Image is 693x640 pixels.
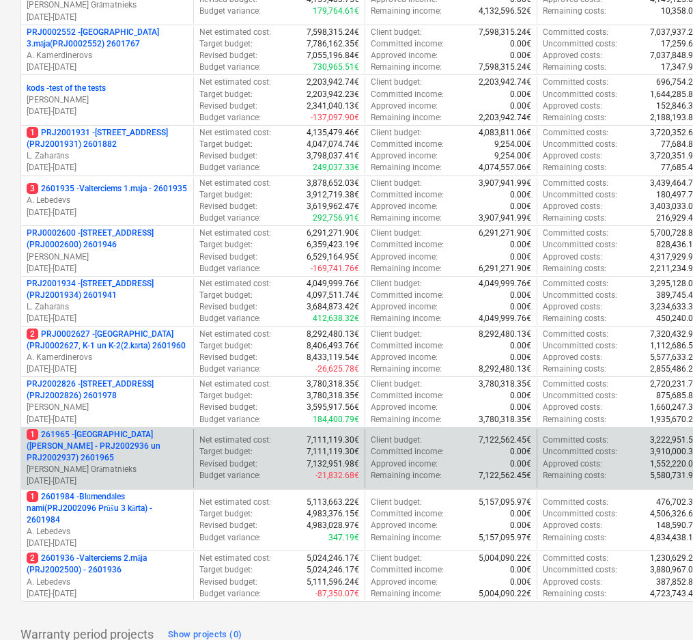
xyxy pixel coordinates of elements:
[543,402,602,413] p: Approved costs :
[371,178,422,189] p: Client budget :
[199,239,253,251] p: Target budget :
[27,207,188,219] p: [DATE] - [DATE]
[27,491,188,526] p: 2601984 - Blūmendāles nami(PRJ2002096 Prūšu 3 kārta) - 2601984
[543,227,608,239] p: Committed costs :
[371,76,422,88] p: Client budget :
[27,183,188,218] div: 32601935 -Valterciems 1.māja - 2601935A. Lebedevs[DATE]-[DATE]
[371,112,442,124] p: Remaining income :
[543,139,617,150] p: Uncommitted costs :
[313,162,359,173] p: 249,037.33€
[199,301,257,313] p: Revised budget :
[371,50,438,61] p: Approved income :
[199,89,253,100] p: Target budget :
[371,470,442,482] p: Remaining income :
[371,38,444,50] p: Committed income :
[307,38,359,50] p: 7,786,162.35€
[543,38,617,50] p: Uncommitted costs :
[27,183,187,195] p: 2601935 - Valterciems 1.māja - 2601935
[371,497,422,508] p: Client budget :
[27,475,188,487] p: [DATE] - [DATE]
[307,458,359,470] p: 7,132,951.98€
[27,553,38,564] span: 2
[371,263,442,275] p: Remaining income :
[479,263,531,275] p: 6,291,271.90€
[543,508,617,520] p: Uncommitted costs :
[543,458,602,470] p: Approved costs :
[199,458,257,470] p: Revised budget :
[199,50,257,61] p: Revised budget :
[479,313,531,324] p: 4,049,999.76€
[510,508,531,520] p: 0.00€
[313,212,359,224] p: 292,756.91€
[307,239,359,251] p: 6,359,423.19€
[313,5,359,17] p: 179,764.61€
[510,520,531,531] p: 0.00€
[199,162,261,173] p: Budget variance :
[27,83,106,94] p: kods - test of the tests
[27,301,188,313] p: L. Zaharāns
[543,5,606,17] p: Remaining costs :
[371,520,438,531] p: Approved income :
[307,251,359,263] p: 6,529,164.95€
[510,89,531,100] p: 0.00€
[494,150,531,162] p: 9,254.00€
[543,414,606,426] p: Remaining costs :
[479,227,531,239] p: 6,291,271.90€
[199,150,257,162] p: Revised budget :
[27,429,188,488] div: 1261965 -[GEOGRAPHIC_DATA] ([PERSON_NAME] - PRJ2002936 un PRJ2002937) 2601965[PERSON_NAME] Grāmat...
[479,378,531,390] p: 3,780,318.35€
[27,61,188,73] p: [DATE] - [DATE]
[199,434,271,446] p: Net estimated cost :
[307,201,359,212] p: 3,619,962.47€
[371,239,444,251] p: Committed income :
[27,83,188,117] div: kods -test of the tests[PERSON_NAME][DATE]-[DATE]
[199,100,257,112] p: Revised budget :
[199,390,253,402] p: Target budget :
[543,263,606,275] p: Remaining costs :
[199,178,271,189] p: Net estimated cost :
[371,532,442,544] p: Remaining income :
[543,497,608,508] p: Committed costs :
[479,61,531,73] p: 7,598,315.24€
[27,363,188,375] p: [DATE] - [DATE]
[371,402,438,413] p: Approved income :
[510,340,531,352] p: 0.00€
[543,127,608,139] p: Committed costs :
[27,329,188,376] div: 2PRJ0002627 -[GEOGRAPHIC_DATA] (PRJ0002627, K-1 un K-2(2.kārta) 2601960A. Kamerdinerovs[DATE]-[DATE]
[199,201,257,212] p: Revised budget :
[543,201,602,212] p: Approved costs :
[27,329,38,339] span: 2
[27,429,188,464] p: 261965 - [GEOGRAPHIC_DATA] ([PERSON_NAME] - PRJ2002936 un PRJ2002937) 2601965
[371,301,438,313] p: Approved income :
[543,313,606,324] p: Remaining costs :
[199,5,261,17] p: Budget variance :
[371,201,438,212] p: Approved income :
[307,290,359,301] p: 4,097,511.74€
[199,508,253,520] p: Target budget :
[479,497,531,508] p: 5,157,095.97€
[307,434,359,446] p: 7,111,119.30€
[371,414,442,426] p: Remaining income :
[27,12,188,23] p: [DATE] - [DATE]
[371,251,438,263] p: Approved income :
[27,429,38,440] span: 1
[27,263,188,275] p: [DATE] - [DATE]
[543,290,617,301] p: Uncommitted costs :
[479,76,531,88] p: 2,203,942.74€
[199,470,261,482] p: Budget variance :
[543,61,606,73] p: Remaining costs :
[27,195,188,206] p: A. Lebedevs
[199,532,261,544] p: Budget variance :
[510,446,531,458] p: 0.00€
[543,239,617,251] p: Uncommitted costs :
[199,189,253,201] p: Target budget :
[371,446,444,458] p: Committed income :
[199,127,271,139] p: Net estimated cost :
[371,313,442,324] p: Remaining income :
[371,378,422,390] p: Client budget :
[479,112,531,124] p: 2,203,942.74€
[27,94,188,106] p: [PERSON_NAME]
[307,189,359,201] p: 3,912,719.38€
[27,378,188,402] p: PRJ2002826 - [STREET_ADDRESS] (PRJ2002826) 2601978
[27,50,188,61] p: A. Kamerdinerovs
